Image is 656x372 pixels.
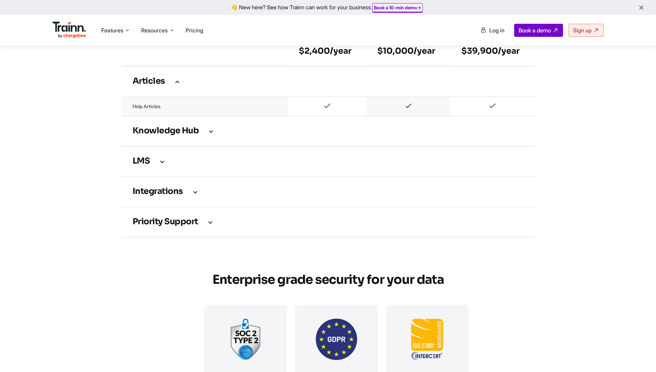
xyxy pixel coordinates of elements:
[374,5,421,10] a: Book a 10-min demo→
[461,45,524,56] h6: $39,900/year
[122,97,288,116] td: Help articles
[519,27,551,34] span: Book a demo
[514,24,563,37] a: Book a demo
[573,27,592,34] span: Sign up
[476,24,509,37] a: Log in
[133,188,524,196] h3: Integrations
[569,24,604,37] a: Sign up
[299,45,355,56] h6: $2,400/year
[133,127,524,135] h3: Knowledge Hub
[204,269,452,291] h2: Enterprise grade security for your data
[133,78,524,85] h3: Articles
[407,319,448,360] img: ISO
[141,27,168,34] span: Resources
[225,319,266,360] img: soc2
[374,5,417,10] b: Book a 10-min demo
[186,27,203,34] a: Pricing
[133,158,524,165] h3: LMS
[53,22,86,38] img: Trainn Logo
[489,27,504,34] span: Log in
[622,339,656,372] iframe: Chat Widget
[377,45,439,56] h6: $10,000/year
[133,218,524,226] h3: Priority support
[316,319,357,360] img: GDPR.png
[4,4,652,11] div: 👋 New here? See how Trainn can work for your business.
[101,27,123,34] span: Features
